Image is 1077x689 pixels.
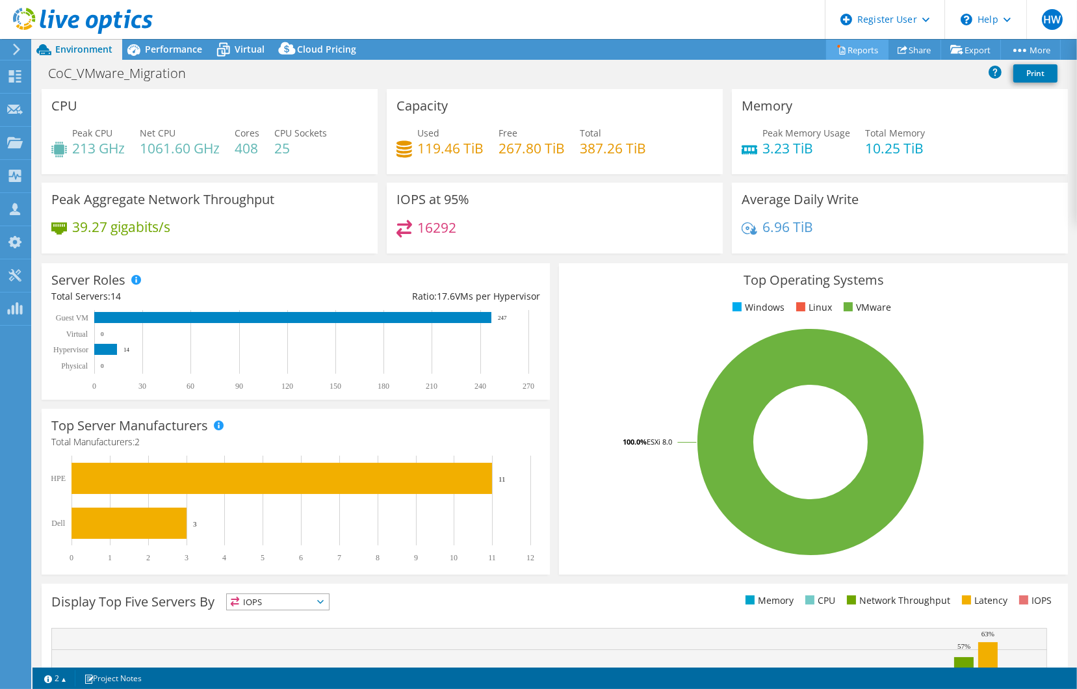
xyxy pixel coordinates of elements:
li: Windows [729,300,785,315]
span: 17.6 [437,290,455,302]
text: 10 [450,553,458,562]
h4: 6.96 TiB [762,220,813,234]
text: 120 [281,382,293,391]
h3: Average Daily Write [742,192,859,207]
div: Total Servers: [51,289,296,304]
h4: 39.27 gigabits/s [72,220,170,234]
h4: 119.46 TiB [417,141,484,155]
span: Environment [55,43,112,55]
text: 11 [499,475,506,483]
text: 0 [70,553,73,562]
span: Total [580,127,601,139]
text: 240 [474,382,486,391]
h3: IOPS at 95% [396,192,469,207]
span: Free [499,127,517,139]
text: 247 [498,315,507,321]
a: Print [1013,64,1058,83]
text: 11 [488,553,496,562]
text: 7 [337,553,341,562]
h4: 267.80 TiB [499,141,565,155]
text: 4 [222,553,226,562]
text: Hypervisor [53,345,88,354]
text: 3 [193,520,197,528]
text: 0 [101,363,104,369]
span: Performance [145,43,202,55]
text: 210 [426,382,437,391]
h4: 10.25 TiB [865,141,925,155]
li: IOPS [1016,593,1052,608]
text: Virtual [66,330,88,339]
span: Total Memory [865,127,925,139]
span: Used [417,127,439,139]
text: Guest VM [56,313,88,322]
a: Project Notes [75,670,151,686]
h4: 3.23 TiB [762,141,850,155]
li: Memory [742,593,794,608]
span: 2 [135,435,140,448]
text: 6 [299,553,303,562]
span: Peak CPU [72,127,112,139]
li: Network Throughput [844,593,950,608]
span: CPU Sockets [274,127,327,139]
text: Dell [51,519,65,528]
h3: Top Server Manufacturers [51,419,208,433]
text: 30 [138,382,146,391]
text: 5 [261,553,265,562]
text: 57% [957,642,970,650]
text: 9 [414,553,418,562]
h3: Top Operating Systems [569,273,1058,287]
h3: Memory [742,99,792,113]
text: 63% [981,630,994,638]
text: 180 [378,382,389,391]
text: 270 [523,382,534,391]
text: 12 [526,553,534,562]
text: Physical [61,361,88,370]
h4: 408 [235,141,259,155]
a: Export [941,40,1001,60]
h4: 213 GHz [72,141,125,155]
a: 2 [35,670,75,686]
text: 0 [101,331,104,337]
span: Peak Memory Usage [762,127,850,139]
li: Linux [793,300,832,315]
h4: 25 [274,141,327,155]
text: 2 [146,553,150,562]
h4: Total Manufacturers: [51,435,540,449]
text: 90 [235,382,243,391]
span: HW [1042,9,1063,30]
span: Net CPU [140,127,175,139]
span: 14 [110,290,121,302]
h4: 16292 [417,220,456,235]
text: 3 [185,553,188,562]
li: CPU [802,593,835,608]
a: Reports [826,40,889,60]
tspan: 100.0% [623,437,647,447]
tspan: ESXi 8.0 [647,437,672,447]
a: More [1000,40,1061,60]
div: Ratio: VMs per Hypervisor [296,289,540,304]
text: 150 [330,382,341,391]
li: Latency [959,593,1007,608]
h3: CPU [51,99,77,113]
span: Virtual [235,43,265,55]
text: 14 [123,346,130,353]
h4: 1061.60 GHz [140,141,220,155]
h1: CoC_VMware_Migration [42,66,206,81]
text: 8 [376,553,380,562]
h3: Peak Aggregate Network Throughput [51,192,274,207]
svg: \n [961,14,972,25]
h3: Server Roles [51,273,125,287]
text: 1 [108,553,112,562]
text: HPE [51,474,66,483]
a: Share [888,40,941,60]
span: IOPS [227,594,329,610]
span: Cores [235,127,259,139]
li: VMware [840,300,891,315]
h3: Capacity [396,99,448,113]
text: 60 [187,382,194,391]
span: Cloud Pricing [297,43,356,55]
h4: 387.26 TiB [580,141,646,155]
text: 0 [92,382,96,391]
